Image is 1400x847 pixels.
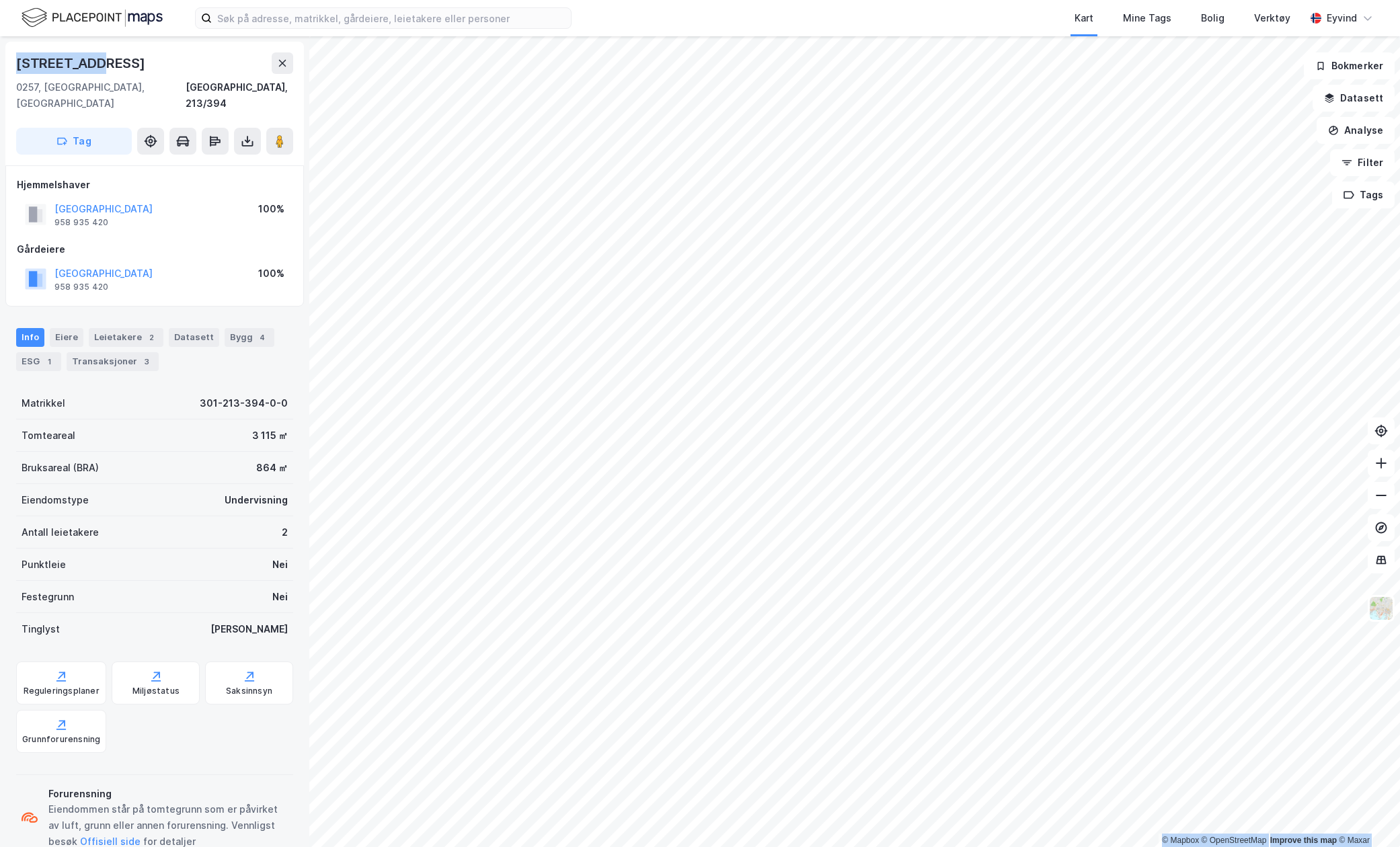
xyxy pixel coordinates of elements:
[17,241,293,257] div: Gårdeiere
[16,352,61,371] div: ESG
[22,460,99,476] div: Bruksareal (BRA)
[48,786,288,802] div: Forurensning
[22,492,89,508] div: Eiendomstype
[54,282,108,292] div: 958 935 420
[22,524,99,540] div: Antall leietakere
[50,328,83,347] div: Eiere
[89,328,163,347] div: Leietakere
[1368,596,1394,621] img: Z
[225,328,274,347] div: Bygg
[1317,117,1395,144] button: Analyse
[140,355,153,368] div: 3
[1201,10,1224,26] div: Bolig
[272,589,288,605] div: Nei
[22,734,100,745] div: Grunnforurensning
[258,201,284,217] div: 100%
[132,686,180,696] div: Miljøstatus
[186,79,293,112] div: [GEOGRAPHIC_DATA], 213/394
[22,6,163,30] img: logo.f888ab2527a4732fd821a326f86c7f29.svg
[54,217,108,228] div: 958 935 420
[212,8,571,28] input: Søk på adresse, matrikkel, gårdeiere, leietakere eller personer
[200,395,288,411] div: 301-213-394-0-0
[16,328,44,347] div: Info
[272,557,288,573] div: Nei
[24,686,100,696] div: Reguleringsplaner
[210,621,288,637] div: [PERSON_NAME]
[22,589,74,605] div: Festegrunn
[16,128,132,155] button: Tag
[1075,10,1093,26] div: Kart
[1333,782,1400,847] iframe: Chat Widget
[256,460,288,476] div: 864 ㎡
[1254,10,1290,26] div: Verktøy
[252,428,288,444] div: 3 115 ㎡
[22,428,75,444] div: Tomteareal
[67,352,159,371] div: Transaksjoner
[145,331,158,344] div: 2
[22,557,66,573] div: Punktleie
[1333,782,1400,847] div: Kontrollprogram for chat
[1123,10,1171,26] div: Mine Tags
[1162,836,1199,845] a: Mapbox
[258,266,284,282] div: 100%
[17,177,293,193] div: Hjemmelshaver
[1313,85,1395,112] button: Datasett
[1304,52,1395,79] button: Bokmerker
[1330,149,1395,176] button: Filter
[256,331,269,344] div: 4
[169,328,219,347] div: Datasett
[1327,10,1357,26] div: Eyvind
[16,52,148,74] div: [STREET_ADDRESS]
[1332,182,1395,208] button: Tags
[225,492,288,508] div: Undervisning
[42,355,56,368] div: 1
[1270,836,1337,845] a: Improve this map
[22,621,60,637] div: Tinglyst
[16,79,186,112] div: 0257, [GEOGRAPHIC_DATA], [GEOGRAPHIC_DATA]
[1202,836,1267,845] a: OpenStreetMap
[22,395,65,411] div: Matrikkel
[282,524,288,540] div: 2
[226,686,272,696] div: Saksinnsyn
